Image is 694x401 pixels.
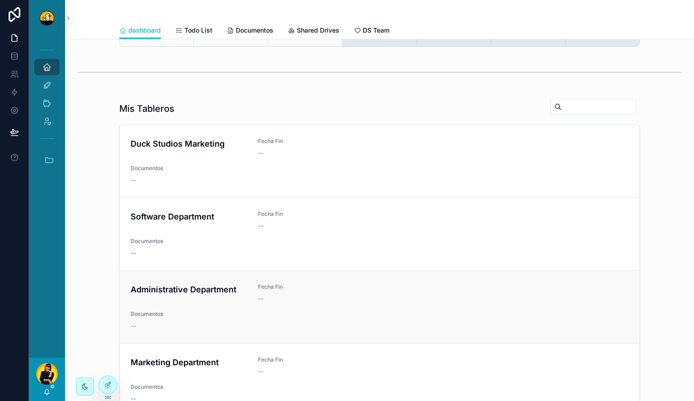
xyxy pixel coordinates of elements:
h4: Administrative Department [131,283,247,296]
h4: Marketing Department [131,356,247,368]
span: -- [131,321,136,330]
span: Shared Drives [297,26,339,35]
img: App logo [40,11,54,25]
span: -- [131,248,136,258]
a: Software DepartmentFecha Fin--Documentos-- [120,197,639,270]
span: Fecha Fin [258,356,375,363]
a: dashboard [119,22,161,39]
span: Fecha Fin [258,210,375,218]
span: DS Team [363,26,389,35]
span: -- [258,221,263,230]
span: Documentos [131,238,628,245]
a: Documentos [227,22,273,40]
h4: Software Department [131,210,247,223]
span: Fecha Fin [258,138,375,145]
span: -- [131,176,136,185]
div: scrollable content [29,36,65,186]
span: Documentos [236,26,273,35]
h1: Mis Tableros [119,102,174,115]
span: Documentos [131,310,628,318]
a: Shared Drives [288,22,339,40]
span: Fecha Fin [258,283,375,291]
span: -- [258,294,263,303]
span: dashboard [128,26,161,35]
span: -- [258,367,263,376]
a: DS Team [354,22,389,40]
a: Duck Studios MarketingFecha Fin--Documentos-- [120,125,639,197]
a: Administrative DepartmentFecha Fin--Documentos-- [120,270,639,343]
a: Todo List [175,22,212,40]
span: Documentos [131,383,628,391]
span: Documentos [131,165,628,172]
span: -- [258,148,263,158]
h4: Duck Studios Marketing [131,138,247,150]
span: Todo List [184,26,212,35]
